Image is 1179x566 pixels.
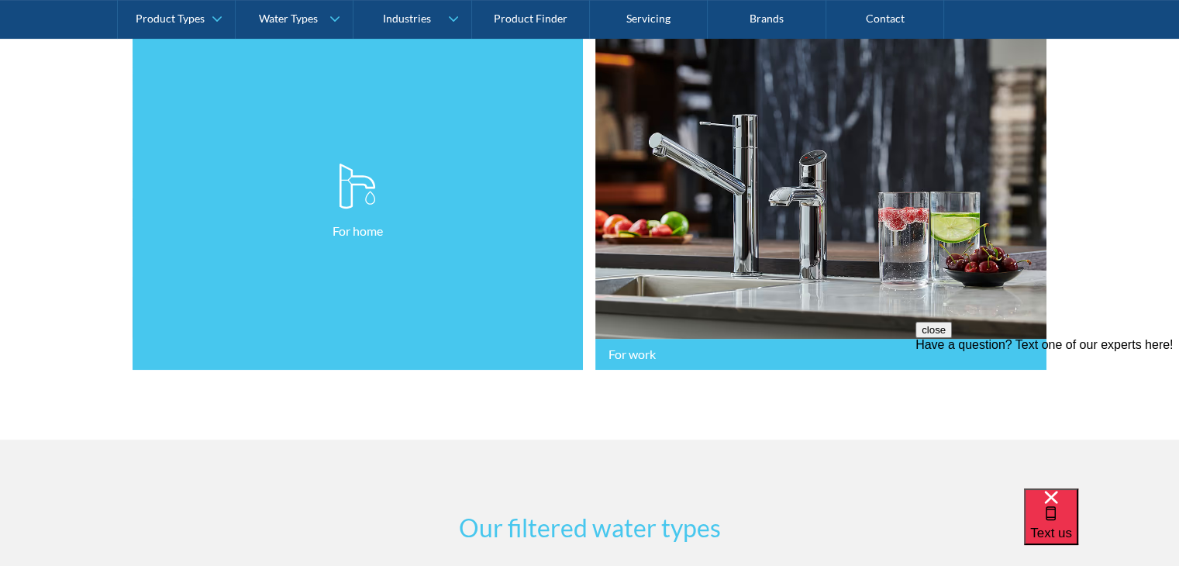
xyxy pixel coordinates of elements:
[1024,488,1179,566] iframe: podium webchat widget bubble
[333,222,383,240] p: For home
[288,509,892,547] h2: Our filtered water types
[915,322,1179,508] iframe: podium webchat widget prompt
[382,12,430,26] div: Industries
[133,33,584,371] a: For home
[259,12,318,26] div: Water Types
[136,12,205,26] div: Product Types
